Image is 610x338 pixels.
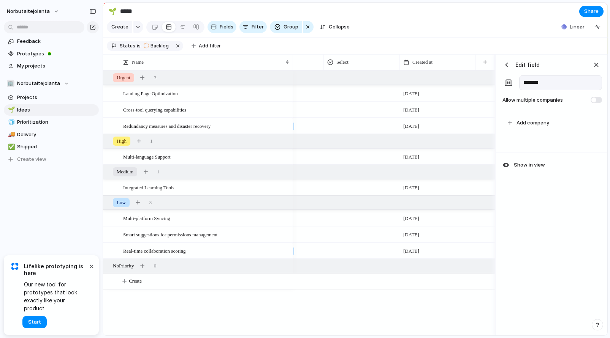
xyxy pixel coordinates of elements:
span: Name [132,58,144,66]
span: [DATE] [403,106,419,114]
span: Create view [17,156,46,163]
span: Integrated Learning Tools [123,183,174,192]
span: No Priority [113,262,134,270]
a: 🧊Prioritization [4,116,99,128]
button: 🏢Norbutaitejolanta [4,78,99,89]
span: Low [117,199,126,206]
span: Show in view [514,161,545,169]
span: Prototypes [17,50,96,58]
button: Collapse [317,21,353,33]
span: Collapse [329,23,350,31]
a: ✅Shipped [4,141,99,152]
span: Select [336,58,349,66]
span: Feedback [17,38,96,45]
span: Smart suggestions for permissions management [123,230,217,239]
div: ✅ [8,143,13,151]
span: Share [584,8,599,15]
button: Create [107,21,132,33]
button: Start [22,316,47,328]
span: Start [28,318,41,326]
div: 🧊 [8,118,13,127]
span: Create [111,23,128,31]
span: Filter [252,23,264,31]
button: Fields [208,21,236,33]
span: Urgent [117,74,130,82]
button: Create [111,274,507,289]
span: Linear [570,23,585,31]
button: Add company [505,116,600,129]
span: Projects [17,94,96,101]
span: 3 [149,199,152,206]
div: 🌱 [8,105,13,114]
span: Group [284,23,298,31]
span: 3 [154,74,157,82]
span: [DATE] [403,247,419,255]
button: Dismiss [87,261,96,270]
span: 1 [150,137,153,145]
a: Prototypes [4,48,99,60]
button: ✅ [7,143,14,151]
div: 🌱 [108,6,117,16]
button: Add filter [187,41,225,51]
span: Our new tool for prototypes that look exactly like your product. [24,280,87,312]
div: 🚚 [8,130,13,139]
button: Group [270,21,302,33]
span: [DATE] [403,123,419,130]
span: Ideas [17,106,96,114]
button: norbutaitejolanta [3,5,63,17]
button: Filter [239,21,267,33]
span: Real-time collaboration scoring [123,246,186,255]
button: 🧊 [7,118,14,126]
a: 🚚Delivery [4,129,99,140]
span: Multi-platform Syncing [123,214,170,222]
span: Delivery [17,131,96,138]
span: Lifelike prototyping is here [24,263,87,277]
span: Medium [117,168,133,176]
span: Backlog [151,42,169,49]
span: My projects [17,62,96,70]
span: norbutaitejolanta [7,8,50,15]
span: Prioritization [17,118,96,126]
button: Share [579,6,604,17]
span: [DATE] [403,231,419,239]
button: Show in view [499,159,605,171]
button: Linear [558,21,588,33]
button: 🚚 [7,131,14,138]
span: Created at [412,58,433,66]
span: is [137,42,141,49]
button: 🌱 [106,5,119,17]
span: Norbutaitejolanta [17,80,60,87]
span: Cross-tool querying capabilities [123,105,186,114]
h3: Edit field [515,61,540,69]
a: 🌱Ideas [4,104,99,116]
span: Landing Page Optimization [123,89,178,97]
a: My projects [4,60,99,72]
span: [DATE] [403,184,419,192]
span: Status [120,42,135,49]
span: High [117,137,127,145]
div: 🏢 [7,80,14,87]
a: Projects [4,92,99,103]
span: Shipped [17,143,96,151]
button: 🌱 [7,106,14,114]
span: Redundancy measures and disaster recovery [123,121,211,130]
span: 0 [154,262,157,270]
button: Backlog [141,42,173,50]
span: Add company [517,119,549,127]
span: Add filter [199,42,221,49]
a: Feedback [4,36,99,47]
span: [DATE] [403,153,419,161]
button: is [135,42,142,50]
span: Allow multiple companies [501,96,563,104]
span: 1 [157,168,160,176]
span: [DATE] [403,215,419,222]
span: Multi-language Support [123,152,171,161]
span: Fields [220,23,233,31]
span: [DATE] [403,90,419,97]
button: Create view [4,154,99,165]
span: Create [129,277,142,285]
